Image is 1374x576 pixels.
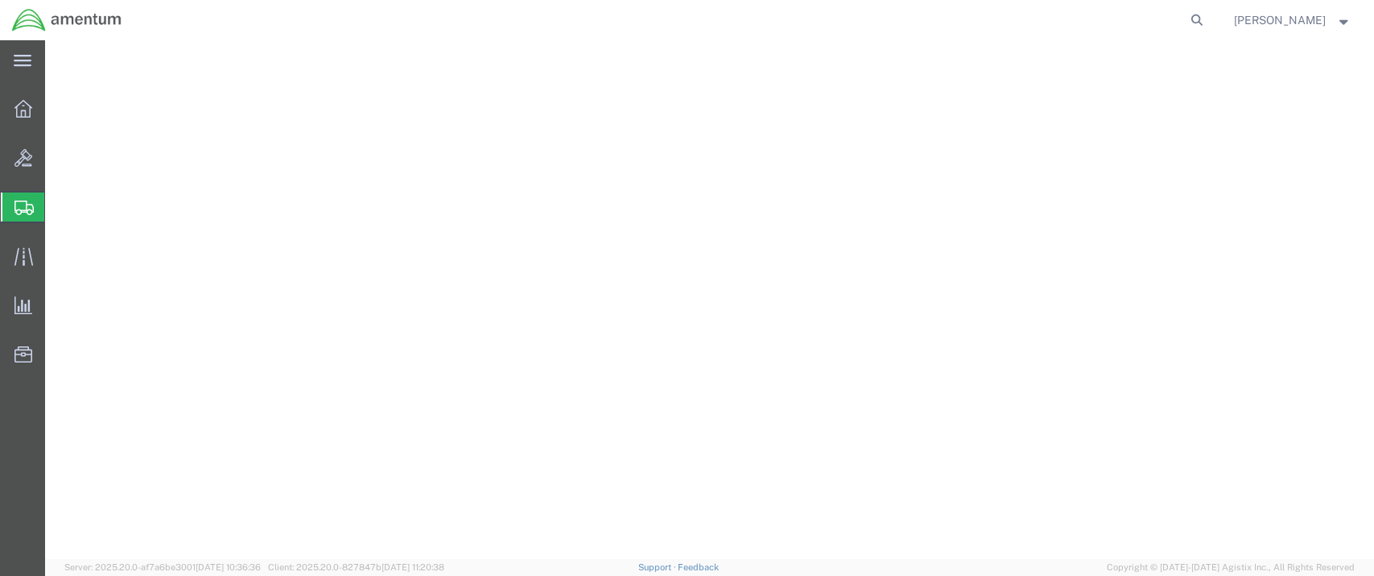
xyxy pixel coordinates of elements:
[1107,561,1355,574] span: Copyright © [DATE]-[DATE] Agistix Inc., All Rights Reserved
[1233,10,1352,30] button: [PERSON_NAME]
[678,562,719,572] a: Feedback
[64,562,261,572] span: Server: 2025.20.0-af7a6be3001
[45,40,1374,559] iframe: FS Legacy Container
[382,562,444,572] span: [DATE] 11:20:38
[11,8,122,32] img: logo
[196,562,261,572] span: [DATE] 10:36:36
[1234,11,1326,29] span: Sammuel Ball
[268,562,444,572] span: Client: 2025.20.0-827847b
[638,562,679,572] a: Support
